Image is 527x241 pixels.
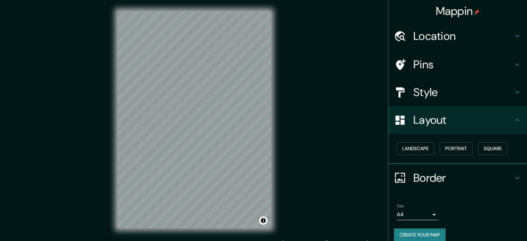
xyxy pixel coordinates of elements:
iframe: Help widget launcher [465,214,519,233]
h4: Layout [413,113,513,127]
div: Style [388,78,527,106]
h4: Border [413,171,513,185]
h4: Pins [413,58,513,71]
img: pin-icon.png [474,9,480,15]
canvas: Map [117,11,271,228]
button: Square [478,142,507,155]
button: Landscape [397,142,434,155]
h4: Style [413,85,513,99]
div: Layout [388,106,527,134]
div: A4 [397,209,438,220]
button: Portrait [440,142,473,155]
label: Size [397,203,404,209]
h4: Mappin [436,4,480,18]
div: Pins [388,51,527,78]
button: Toggle attribution [259,216,267,225]
div: Location [388,22,527,50]
h4: Location [413,29,513,43]
div: Border [388,164,527,192]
